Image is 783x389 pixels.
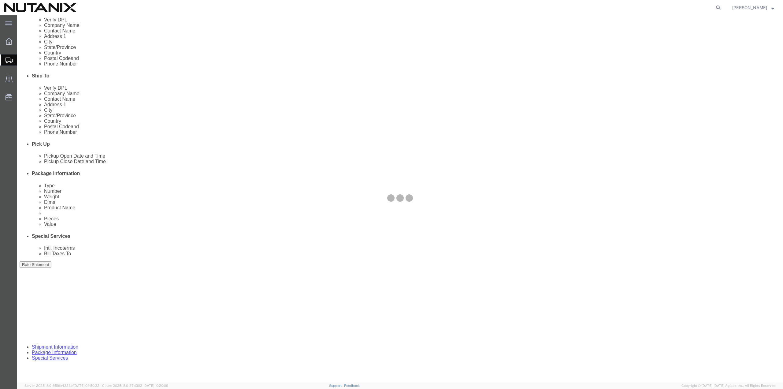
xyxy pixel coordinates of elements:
[4,3,76,12] img: logo
[681,383,776,388] span: Copyright © [DATE]-[DATE] Agistix Inc., All Rights Reserved
[24,384,99,387] span: Server: 2025.18.0-659fc4323ef
[344,384,360,387] a: Feedback
[329,384,344,387] a: Support
[732,4,767,11] span: Mari Novotny
[732,4,774,11] button: [PERSON_NAME]
[74,384,99,387] span: [DATE] 09:50:32
[143,384,168,387] span: [DATE] 10:20:09
[102,384,168,387] span: Client: 2025.18.0-27d3021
